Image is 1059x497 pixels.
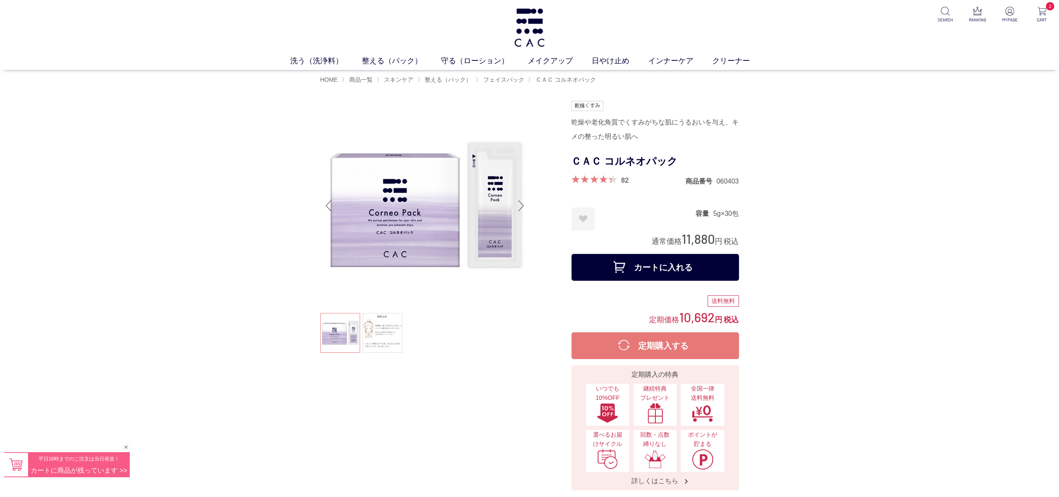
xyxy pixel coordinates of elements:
a: お気に入りに登録する [572,207,595,230]
button: 定期購入する [572,332,739,359]
dt: 容量 [696,209,714,218]
a: 2 CART [1032,7,1052,23]
span: 詳しくはこちら [624,476,687,485]
div: Previous slide [320,189,337,223]
span: フェイスパック [483,76,524,83]
div: 乾燥や老化角質でくすみがちな肌にうるおいを与え、キメの整った明るい肌へ [572,115,739,144]
a: 守る（ローション） [441,55,528,67]
li: 〉 [528,76,598,84]
img: 回数・点数縛りなし [644,449,666,470]
span: 税込 [724,237,739,246]
a: HOME [320,76,338,83]
span: 商品一覧 [349,76,373,83]
span: いつでも10%OFF [590,384,625,402]
img: 乾燥くすみ [572,101,604,111]
span: 選べるお届けサイクル [590,430,625,448]
dd: 5g×30包 [714,209,739,218]
a: メイクアップ [528,55,592,67]
span: 通常価格 [652,237,682,246]
a: 定期購入の特典 いつでも10%OFFいつでも10%OFF 継続特典プレゼント継続特典プレゼント 全国一律送料無料全国一律送料無料 選べるお届けサイクル選べるお届けサイクル 回数・点数縛りなし回数... [572,365,739,490]
span: 11,880 [682,231,715,246]
span: 整える（パック） [425,76,472,83]
img: ＣＡＣ コルネオパック [320,101,530,311]
span: ＣＡＣ コルネオパック [536,76,596,83]
h1: ＣＡＣ コルネオパック [572,152,739,171]
span: スキンケア [384,76,413,83]
a: 82 [621,175,629,184]
img: いつでも10%OFF [597,403,618,424]
a: 洗う（洗浄料） [290,55,362,67]
a: RANKING [967,7,988,23]
img: ポイントが貯まる [692,449,714,470]
p: RANKING [967,17,988,23]
li: 〉 [342,76,375,84]
button: カートに入れる [572,254,739,281]
img: logo [513,8,546,47]
span: 全国一律 送料無料 [685,384,720,402]
a: 日やけ止め [592,55,648,67]
img: 選べるお届けサイクル [597,449,618,470]
span: 税込 [724,316,739,324]
p: MYPAGE [1000,17,1020,23]
a: クリーナー [712,55,769,67]
li: 〉 [417,76,474,84]
img: 全国一律送料無料 [692,403,714,424]
img: 継続特典プレゼント [644,403,666,424]
a: MYPAGE [1000,7,1020,23]
span: 継続特典 プレゼント [638,384,673,402]
span: ポイントが貯まる [685,430,720,448]
dd: 060403 [716,177,739,186]
a: スキンケア [382,76,413,83]
span: 10,692 [680,309,715,325]
div: 定期購入の特典 [575,370,736,380]
div: Next slide [513,189,530,223]
a: インナーケア [648,55,712,67]
dt: 商品番号 [685,177,716,186]
span: 2 [1046,2,1054,10]
a: SEARCH [935,7,956,23]
a: 整える（パック） [362,55,441,67]
li: 〉 [376,76,415,84]
a: 商品一覧 [348,76,373,83]
p: SEARCH [935,17,956,23]
a: 整える（パック） [423,76,472,83]
a: ＣＡＣ コルネオパック [534,76,596,83]
li: 〉 [476,76,526,84]
span: 回数・点数縛りなし [638,430,673,448]
span: 定期価格 [649,315,680,324]
div: 送料無料 [708,295,739,307]
p: CART [1032,17,1052,23]
span: 円 [715,237,723,246]
a: フェイスパック [482,76,524,83]
span: 円 [715,316,723,324]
